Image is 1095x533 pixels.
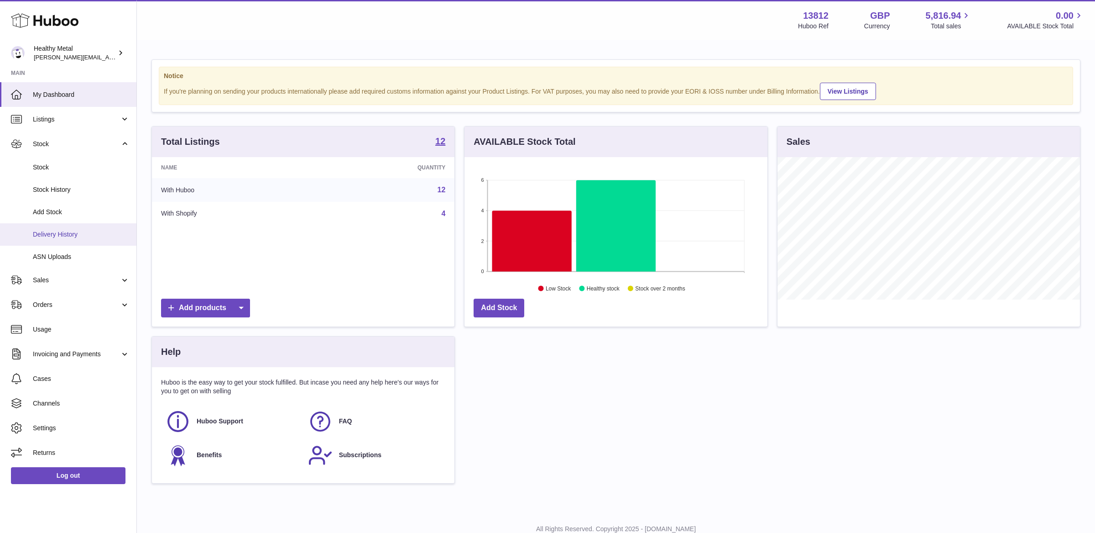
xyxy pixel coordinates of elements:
[33,424,130,433] span: Settings
[481,208,484,213] text: 4
[161,299,250,317] a: Add products
[308,409,441,434] a: FAQ
[34,53,183,61] span: [PERSON_NAME][EMAIL_ADDRESS][DOMAIN_NAME]
[481,177,484,183] text: 6
[820,83,876,100] a: View Listings
[152,202,315,226] td: With Shopify
[1007,22,1084,31] span: AVAILABLE Stock Total
[435,137,445,148] a: 12
[33,276,120,285] span: Sales
[441,210,445,217] a: 4
[152,157,315,178] th: Name
[1007,10,1084,31] a: 0.00 AVAILABLE Stock Total
[308,443,441,468] a: Subscriptions
[166,443,299,468] a: Benefits
[636,285,685,292] text: Stock over 2 months
[164,72,1068,80] strong: Notice
[33,350,120,359] span: Invoicing and Payments
[803,10,829,22] strong: 13812
[435,137,445,146] strong: 12
[33,115,120,124] span: Listings
[161,346,181,358] h3: Help
[161,378,445,396] p: Huboo is the easy way to get your stock fulfilled. But incase you need any help here's our ways f...
[33,163,130,172] span: Stock
[11,467,125,484] a: Log out
[33,375,130,383] span: Cases
[546,285,571,292] text: Low Stock
[481,238,484,244] text: 2
[787,136,810,148] h3: Sales
[161,136,220,148] h3: Total Listings
[33,230,130,239] span: Delivery History
[33,140,120,148] span: Stock
[33,208,130,216] span: Add Stock
[33,325,130,334] span: Usage
[34,44,116,62] div: Healthy Metal
[864,22,890,31] div: Currency
[1056,10,1074,22] span: 0.00
[438,186,446,194] a: 12
[33,301,120,309] span: Orders
[197,417,243,426] span: Huboo Support
[197,451,222,459] span: Benefits
[926,10,961,22] span: 5,816.94
[33,90,130,99] span: My Dashboard
[11,46,25,60] img: jose@healthy-metal.com
[474,299,524,317] a: Add Stock
[33,185,130,194] span: Stock History
[339,417,352,426] span: FAQ
[798,22,829,31] div: Huboo Ref
[587,285,620,292] text: Healthy stock
[315,157,455,178] th: Quantity
[870,10,890,22] strong: GBP
[33,399,130,408] span: Channels
[152,178,315,202] td: With Huboo
[33,449,130,457] span: Returns
[166,409,299,434] a: Huboo Support
[339,451,381,459] span: Subscriptions
[926,10,972,31] a: 5,816.94 Total sales
[481,269,484,274] text: 0
[474,136,575,148] h3: AVAILABLE Stock Total
[931,22,971,31] span: Total sales
[33,253,130,261] span: ASN Uploads
[164,81,1068,100] div: If you're planning on sending your products internationally please add required customs informati...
